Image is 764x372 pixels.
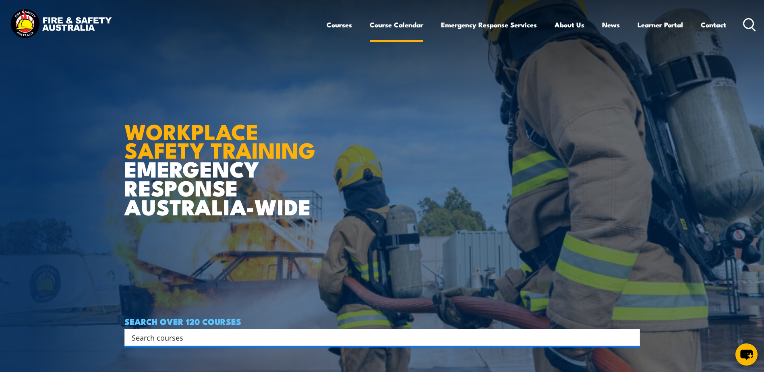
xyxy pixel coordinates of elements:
[441,14,537,35] a: Emergency Response Services
[132,331,622,343] input: Search input
[124,101,321,216] h1: EMERGENCY RESPONSE AUSTRALIA-WIDE
[602,14,620,35] a: News
[735,343,758,366] button: chat-button
[370,14,423,35] a: Course Calendar
[327,14,352,35] a: Courses
[124,317,640,326] h4: SEARCH OVER 120 COURSES
[124,114,315,166] strong: WORKPLACE SAFETY TRAINING
[555,14,584,35] a: About Us
[638,14,683,35] a: Learner Portal
[133,332,624,343] form: Search form
[701,14,726,35] a: Contact
[626,332,637,343] button: Search magnifier button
